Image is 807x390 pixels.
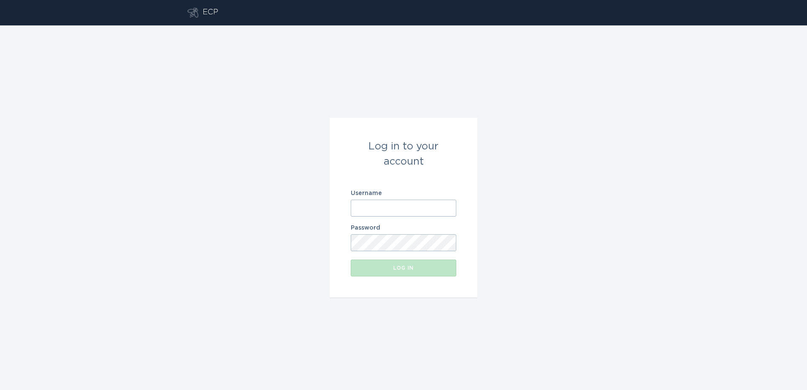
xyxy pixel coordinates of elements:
[351,260,456,276] button: Log in
[351,190,456,196] label: Username
[187,8,198,18] button: Go to dashboard
[351,225,456,231] label: Password
[203,8,218,18] div: ECP
[351,139,456,169] div: Log in to your account
[355,265,452,271] div: Log in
